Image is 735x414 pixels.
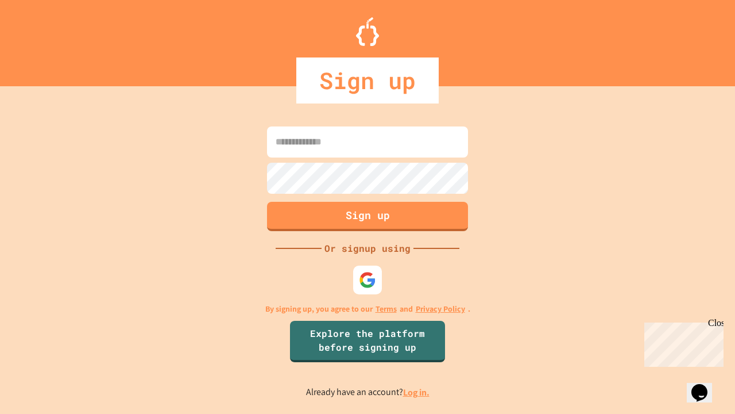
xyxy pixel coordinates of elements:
[359,271,376,289] img: google-icon.svg
[403,386,430,398] a: Log in.
[376,303,397,315] a: Terms
[687,368,724,402] iframe: chat widget
[356,17,379,46] img: Logo.svg
[267,202,468,231] button: Sign up
[306,385,430,400] p: Already have an account?
[640,318,724,367] iframe: chat widget
[290,321,445,362] a: Explore the platform before signing up
[265,303,470,315] p: By signing up, you agree to our and .
[322,241,413,255] div: Or signup using
[296,57,439,103] div: Sign up
[416,303,465,315] a: Privacy Policy
[5,5,79,73] div: Chat with us now!Close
